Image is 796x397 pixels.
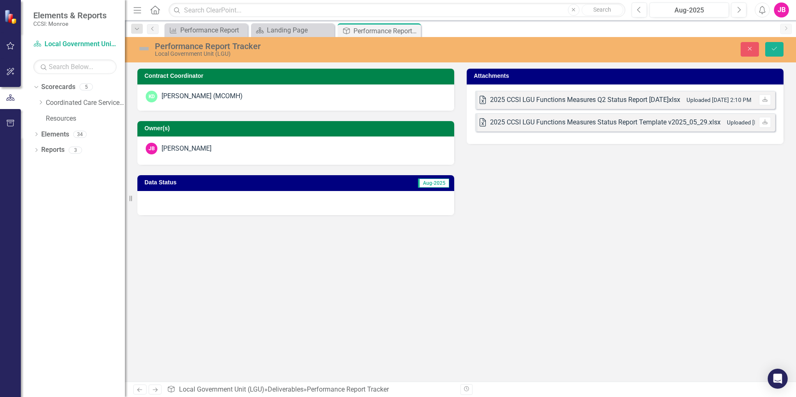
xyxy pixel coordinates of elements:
[268,385,303,393] a: Deliverables
[33,20,107,27] small: CCSI: Monroe
[144,73,450,79] h3: Contract Coordinator
[454,12,460,21] button: close
[267,25,332,35] div: Landing Page
[474,73,779,79] h3: Attachments
[582,4,623,16] button: Search
[33,60,117,74] input: Search Below...
[180,25,246,35] div: Performance Report
[144,125,450,132] h3: Owner(s)
[137,42,151,55] img: Not Defined
[144,179,297,186] h3: Data Status
[155,51,500,57] div: Local Government Unit (LGU)
[687,97,751,103] small: Uploaded [DATE] 2:10 PM
[593,6,611,13] span: Search
[162,144,211,154] div: [PERSON_NAME]
[33,40,117,49] a: Local Government Unit (LGU)
[652,5,726,15] div: Aug-2025
[4,10,19,24] img: ClearPoint Strategy
[167,25,246,35] a: Performance Report
[418,179,449,188] span: Aug-2025
[179,385,264,393] a: Local Government Unit (LGU)
[768,369,788,389] div: Open Intercom Messenger
[357,24,419,42] span: Your session will end in seconds.
[162,92,243,101] div: [PERSON_NAME] (MCOMH)
[363,34,370,42] span: 60
[253,25,332,35] a: Landing Page
[146,91,157,102] div: KD
[46,98,125,108] a: Coordinated Care Services Inc.
[73,131,87,138] div: 34
[727,119,792,126] small: Uploaded [DATE] 7:54 AM
[41,82,75,92] a: Scorecards
[307,385,389,393] div: Performance Report Tracker
[357,15,434,22] strong: Session Timeout Warning
[80,84,93,91] div: 5
[41,130,69,139] a: Elements
[649,2,729,17] button: Aug-2025
[490,95,680,105] div: 2025 CCSI LGU Functions Measures Q2 Status Report [DATE]xlsx
[169,3,625,17] input: Search ClearPoint...
[46,114,125,124] a: Resources
[41,145,65,155] a: Reports
[33,10,107,20] span: Elements & Reports
[167,385,454,395] div: » »
[490,118,721,127] div: 2025 CCSI LGU Functions Measures Status Report Template v2025_05_29.xlsx
[774,2,789,17] button: JB
[146,143,157,154] div: JB
[155,42,500,51] div: Performance Report Tracker
[69,146,82,154] div: 3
